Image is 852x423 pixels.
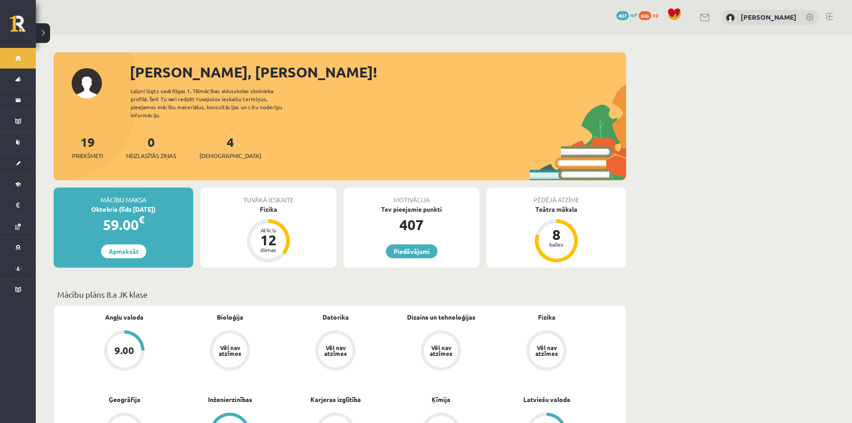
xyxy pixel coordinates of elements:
a: 9.00 [72,330,177,372]
div: 59.00 [54,214,193,235]
span: Neizlasītās ziņas [126,151,176,160]
img: Margarita Borsa [726,13,735,22]
a: Fizika Atlicis 12 dienas [200,205,336,264]
a: Latviešu valoda [523,395,570,404]
span: xp [653,11,658,18]
div: Motivācija [343,188,479,205]
div: Laipni lūgts savā Rīgas 1. Tālmācības vidusskolas skolnieka profilā. Šeit Tu vari redzēt tuvojošo... [131,87,298,119]
a: Angļu valoda [105,312,144,322]
div: Pēdējā atzīme [487,188,626,205]
div: 12 [255,233,282,247]
div: Oktobris (līdz [DATE]) [54,205,193,214]
div: Teātra māksla [487,205,626,214]
div: Tev pieejamie punkti [343,205,479,214]
div: Vēl nav atzīmes [534,345,559,356]
div: balles [543,242,570,247]
a: Dizains un tehnoloģijas [407,312,475,322]
span: € [139,213,144,226]
div: Mācību maksa [54,188,193,205]
a: Vēl nav atzīmes [494,330,599,372]
div: Vēl nav atzīmes [428,345,454,356]
div: Fizika [200,205,336,214]
p: Mācību plāns 8.a JK klase [57,288,623,300]
div: Vēl nav atzīmes [323,345,348,356]
a: Teātra māksla 8 balles [487,205,626,264]
a: 19Priekšmeti [72,134,103,160]
div: 8 [543,227,570,242]
div: Tuvākā ieskaite [200,188,336,205]
div: Vēl nav atzīmes [217,345,242,356]
a: Vēl nav atzīmes [388,330,494,372]
a: Apmaksāt [101,244,146,258]
div: Atlicis [255,227,282,233]
a: Fizika [538,312,555,322]
a: 407 mP [616,11,637,18]
a: Bioloģija [217,312,243,322]
a: Vēl nav atzīmes [283,330,388,372]
a: 4[DEMOGRAPHIC_DATA] [199,134,261,160]
span: 606 [639,11,651,20]
span: 407 [616,11,629,20]
a: Rīgas 1. Tālmācības vidusskola [10,16,36,38]
a: Vēl nav atzīmes [177,330,283,372]
a: Ķīmija [432,395,450,404]
a: [PERSON_NAME] [741,13,797,21]
a: 606 xp [639,11,663,18]
a: Piedāvājumi [386,244,437,258]
a: Karjeras izglītība [310,395,361,404]
a: Datorika [322,312,349,322]
a: Ģeogrāfija [109,395,140,404]
span: mP [630,11,637,18]
span: [DEMOGRAPHIC_DATA] [199,151,261,160]
div: dienas [255,247,282,252]
div: 9.00 [114,346,134,355]
div: 407 [343,214,479,235]
div: [PERSON_NAME], [PERSON_NAME]! [130,61,626,83]
a: Inženierzinības [208,395,252,404]
span: Priekšmeti [72,151,103,160]
a: 0Neizlasītās ziņas [126,134,176,160]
